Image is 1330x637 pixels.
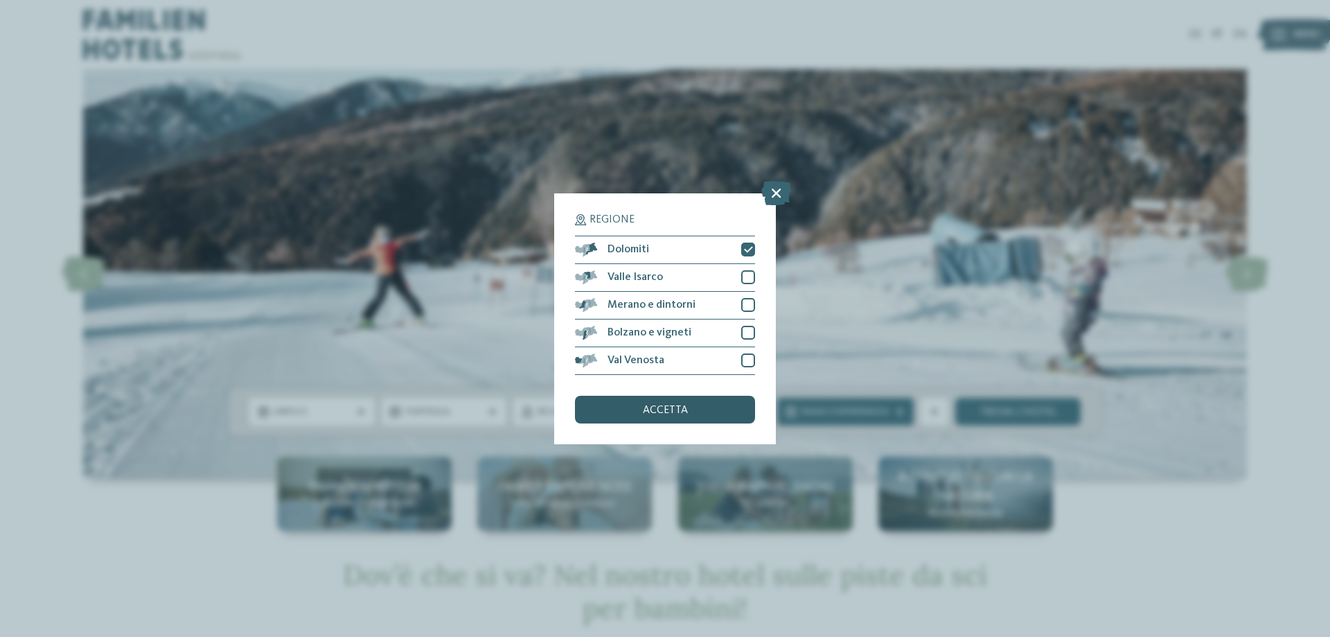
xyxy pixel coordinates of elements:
span: Bolzano e vigneti [608,327,691,338]
span: accetta [643,405,688,416]
span: Valle Isarco [608,272,663,283]
span: Dolomiti [608,244,649,255]
span: Merano e dintorni [608,299,695,311]
span: Regione [589,214,635,225]
span: Val Venosta [608,355,664,366]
